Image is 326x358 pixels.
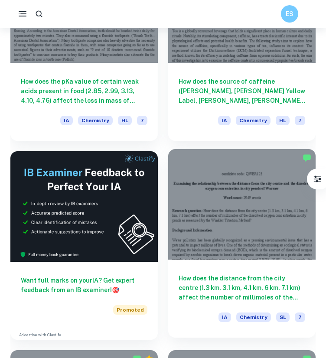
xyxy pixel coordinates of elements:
[21,276,147,295] h6: Want full marks on your IA ? Get expert feedback from an IB examiner!
[19,332,61,338] a: Advertise with Clastify
[303,153,311,162] img: Marked
[21,77,147,105] h6: How does the pKa value of certain weak acids present in food (2.85, 2.99, 3.13, 4.10, 4.76) affec...
[10,151,158,262] img: Thumbnail
[10,151,158,340] a: Want full marks on yourIA? Get expert feedback from an IB examiner!PromotedAdvertise with Clastify
[179,273,305,302] h6: How does the distance from the city centre (1.3 km, 3.1 km, 4.1 km, 6 km, 7.1 km) affect the numb...
[276,116,290,125] span: HL
[295,312,305,322] span: 7
[218,312,231,322] span: IA
[112,286,119,293] span: 🎯
[60,116,73,125] span: IA
[281,5,298,23] button: ES
[295,116,305,125] span: 7
[78,116,113,125] span: Chemistry
[309,170,326,188] button: Filter
[236,312,271,322] span: Chemistry
[285,9,295,19] h6: ES
[218,116,231,125] span: IA
[236,116,271,125] span: Chemistry
[168,151,316,340] a: How does the distance from the city centre (1.3 km, 3.1 km, 4.1 km, 6 km, 7.1 km) affect the numb...
[276,312,290,322] span: SL
[137,116,147,125] span: 7
[113,305,147,315] span: Promoted
[118,116,132,125] span: HL
[179,77,305,105] h6: How does the source of caffeine ([PERSON_NAME], [PERSON_NAME] Yellow Label, [PERSON_NAME], [PERSO...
